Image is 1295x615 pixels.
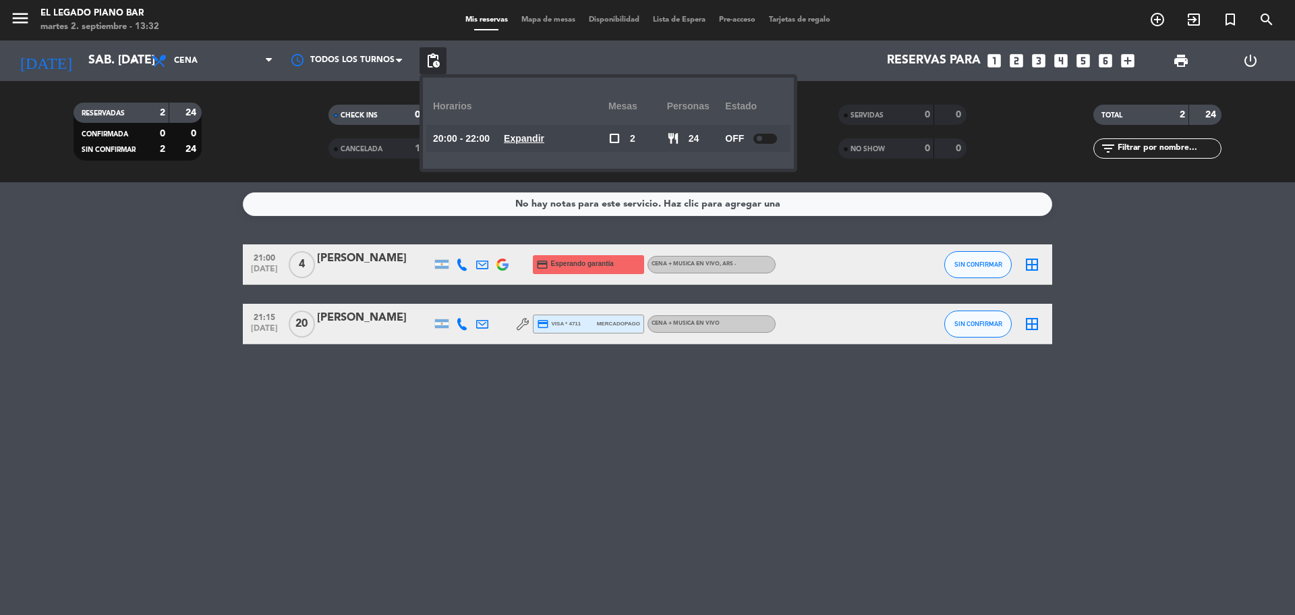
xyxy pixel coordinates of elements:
span: NO SHOW [851,146,885,153]
i: [DATE] [10,46,82,76]
strong: 2 [160,108,165,117]
i: credit_card [536,259,548,271]
strong: 24 [185,108,199,117]
span: Cena [174,56,198,65]
i: looks_4 [1052,52,1070,70]
i: add_box [1119,52,1136,70]
div: [PERSON_NAME] [317,250,432,267]
button: SIN CONFIRMAR [944,311,1012,338]
span: CANCELADA [341,146,382,153]
span: 4 [289,251,315,278]
span: RESERVADAS [82,110,125,117]
span: 2 [630,131,635,146]
span: [DATE] [248,265,281,280]
strong: 0 [925,144,930,153]
span: Mis reservas [459,16,515,24]
strong: 24 [185,144,199,154]
span: 21:15 [248,309,281,324]
span: SIN CONFIRMAR [954,320,1002,327]
input: Filtrar por nombre... [1116,141,1221,156]
strong: 0 [160,129,165,138]
span: Mapa de mesas [515,16,582,24]
div: Estado [725,88,784,125]
span: Pre-acceso [712,16,762,24]
i: exit_to_app [1186,11,1202,28]
div: martes 2. septiembre - 13:32 [40,20,159,34]
span: CENA + MUSICA EN VIVO [652,261,736,267]
span: CHECK INS [341,112,378,119]
span: CONFIRMADA [82,131,128,138]
img: google-logo.png [496,259,509,271]
i: arrow_drop_down [125,53,142,69]
u: Expandir [504,133,544,144]
span: mercadopago [597,319,640,328]
strong: 24 [1205,110,1219,119]
div: Mesas [608,88,667,125]
span: , ARS - [720,261,736,267]
span: 21:00 [248,249,281,265]
strong: 2 [160,144,165,154]
span: 20:00 - 22:00 [433,131,490,146]
strong: 0 [191,129,199,138]
i: menu [10,8,30,28]
span: 24 [689,131,699,146]
span: print [1173,53,1189,69]
span: CENA + MUSICA EN VIVO [652,321,720,326]
span: SERVIDAS [851,112,884,119]
span: Esperando garantía [551,259,614,269]
span: check_box_outline_blank [608,132,621,144]
i: border_all [1024,316,1040,332]
i: looks_two [1008,52,1025,70]
div: [PERSON_NAME] [317,309,432,327]
span: SIN CONFIRMAR [954,261,1002,268]
i: search [1259,11,1275,28]
strong: 0 [925,110,930,119]
span: [DATE] [248,324,281,340]
span: pending_actions [425,53,441,69]
i: power_settings_new [1242,53,1259,69]
i: looks_6 [1097,52,1114,70]
span: Lista de Espera [646,16,712,24]
div: personas [667,88,726,125]
strong: 0 [956,144,964,153]
span: SIN CONFIRMAR [82,146,136,153]
strong: 1 [415,144,420,153]
i: looks_3 [1030,52,1047,70]
span: visa * 4711 [537,318,581,330]
i: looks_one [985,52,1003,70]
span: 20 [289,311,315,338]
i: filter_list [1100,140,1116,157]
div: No hay notas para este servicio. Haz clic para agregar una [515,196,780,212]
strong: 0 [415,110,420,119]
i: add_circle_outline [1149,11,1165,28]
i: looks_5 [1074,52,1092,70]
span: TOTAL [1101,112,1122,119]
i: border_all [1024,257,1040,273]
span: OFF [725,131,744,146]
span: Reservas para [887,54,981,68]
span: restaurant [667,132,679,144]
strong: 0 [956,110,964,119]
strong: 2 [1180,110,1185,119]
span: Disponibilidad [582,16,646,24]
i: credit_card [537,318,549,330]
i: turned_in_not [1222,11,1238,28]
div: Horarios [433,88,608,125]
div: LOG OUT [1215,41,1285,81]
span: Tarjetas de regalo [762,16,837,24]
div: El Legado Piano Bar [40,7,159,20]
button: SIN CONFIRMAR [944,251,1012,278]
button: menu [10,8,30,33]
